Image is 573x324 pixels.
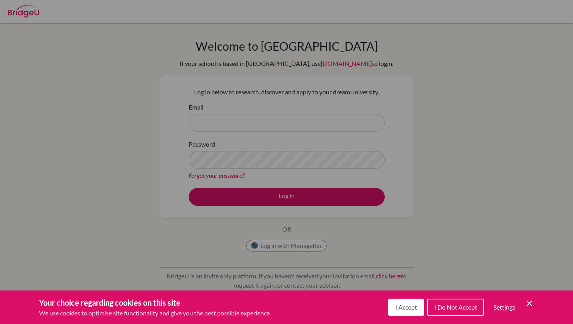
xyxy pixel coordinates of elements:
button: I Do Not Accept [427,299,484,316]
button: I Accept [388,299,424,316]
span: I Do Not Accept [434,303,477,311]
button: Save and close [525,299,534,308]
p: We use cookies to optimise site functionality and give you the best possible experience. [39,308,271,318]
h3: Your choice regarding cookies on this site [39,297,271,308]
span: I Accept [395,303,417,311]
span: Settings [493,303,515,311]
button: Settings [487,299,522,315]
